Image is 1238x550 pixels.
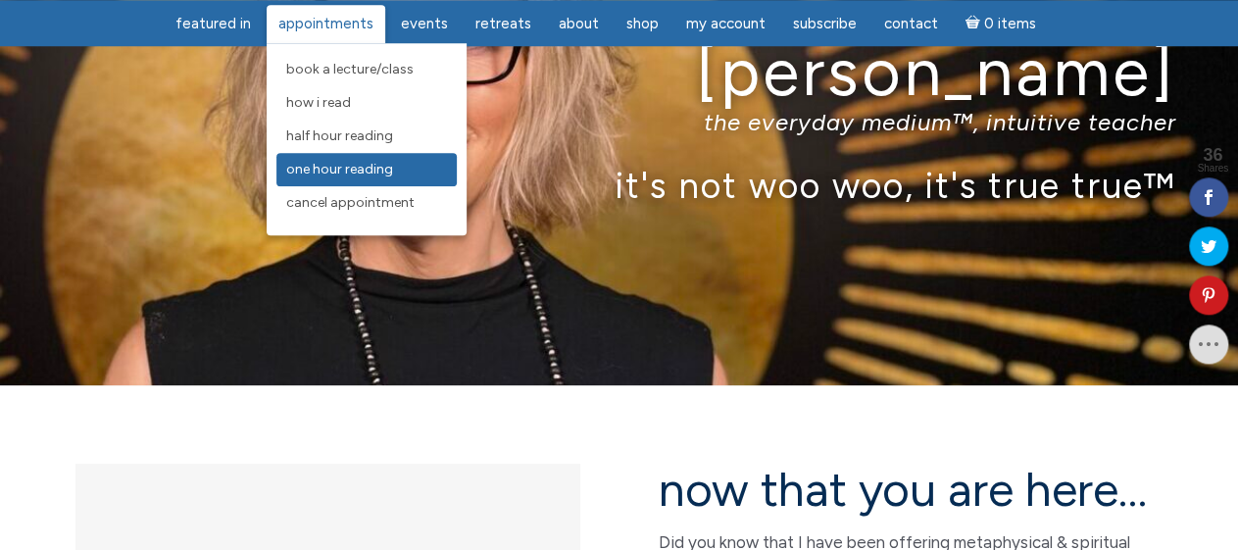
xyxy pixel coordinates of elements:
[175,15,251,32] span: featured in
[62,164,1175,206] p: it's not woo woo, it's true true™
[659,464,1164,516] h2: now that you are here…
[626,15,659,32] span: Shop
[276,120,457,153] a: Half Hour Reading
[475,15,531,32] span: Retreats
[62,108,1175,136] p: the everyday medium™, intuitive teacher
[1197,164,1228,174] span: Shares
[389,5,460,43] a: Events
[1197,146,1228,164] span: 36
[983,17,1035,31] span: 0 items
[286,127,393,144] span: Half Hour Reading
[286,194,415,211] span: Cancel Appointment
[164,5,263,43] a: featured in
[286,94,351,111] span: How I Read
[276,186,457,220] a: Cancel Appointment
[781,5,868,43] a: Subscribe
[872,5,950,43] a: Contact
[276,153,457,186] a: One Hour Reading
[278,15,373,32] span: Appointments
[547,5,611,43] a: About
[793,15,857,32] span: Subscribe
[464,5,543,43] a: Retreats
[276,86,457,120] a: How I Read
[884,15,938,32] span: Contact
[267,5,385,43] a: Appointments
[674,5,777,43] a: My Account
[559,15,599,32] span: About
[62,35,1175,109] h1: [PERSON_NAME]
[401,15,448,32] span: Events
[686,15,766,32] span: My Account
[966,15,984,32] i: Cart
[954,3,1048,43] a: Cart0 items
[286,161,393,177] span: One Hour Reading
[286,61,414,77] span: Book a Lecture/Class
[276,53,457,86] a: Book a Lecture/Class
[615,5,670,43] a: Shop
